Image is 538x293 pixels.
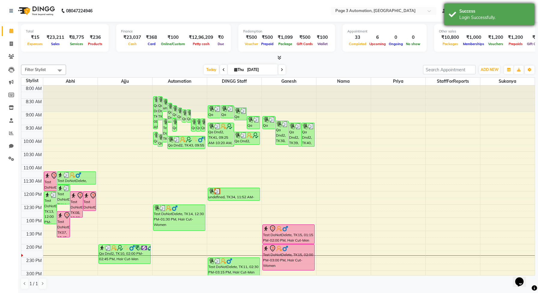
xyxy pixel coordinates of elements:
span: Nama [316,78,371,85]
div: Stylist [21,78,43,84]
span: StaffForReports [426,78,480,85]
div: ₹500 [259,34,275,41]
div: 12:30 PM [23,205,43,211]
div: Test DoNotDelete, TK07, 12:45 PM-01:45 PM, Hair Cut-Women [57,211,70,237]
button: ADD NEW [479,66,500,74]
div: Login Successfully. [459,14,530,21]
div: 0 [404,34,422,41]
div: 6 [368,34,387,41]
div: ₹368 [144,34,159,41]
span: Memberships [461,42,486,46]
div: 33 [347,34,368,41]
span: Upcoming [368,42,387,46]
div: 0 [387,34,404,41]
div: Success [459,8,530,14]
div: Qa Dnd2, TK43, 09:55 AM-10:25 AM, Hair cut Below 12 years (Boy) [168,136,205,149]
div: Qa Dnd2, TK19, 08:45 AM-09:15 AM, Hair cut Below 12 years (Boy) [172,106,177,118]
div: Test DoNotDelete, TK08, 12:00 PM-01:00 PM, Hair Cut-Women [70,192,83,217]
div: 10:00 AM [22,138,43,145]
span: DINGG Staff [207,78,261,85]
div: 2:30 PM [25,258,43,264]
span: Filter Stylist [25,67,46,72]
div: Qa Dnd2, TK33, 09:15 AM-09:45 AM, Hair cut Below 12 years (Boy) [196,119,200,131]
div: ₹12,96,209 [186,34,216,41]
div: ₹0 [216,34,226,41]
div: ₹23,037 [121,34,144,41]
div: 12:00 PM [23,191,43,198]
span: Due [216,42,225,46]
div: Redemption [243,29,330,34]
span: Thu [233,67,245,72]
div: 1:00 PM [25,218,43,224]
span: Online/Custom [159,42,186,46]
div: ₹1,200 [506,34,525,41]
div: Qa Dnd2, TK31, 09:15 AM-09:45 AM, Hair cut Below 12 years (Boy) [172,119,177,131]
input: 2025-09-04 [245,65,275,74]
div: 9:30 AM [25,125,43,131]
div: Test DoNotDelete, TK11, 02:30 PM-03:15 PM, Hair Cut-Men [208,258,260,277]
div: Qa Dnd2, TK10, 02:00 PM-02:45 PM, Hair Cut-Men [99,245,150,264]
div: Qa Dnd2, TK18, 08:25 AM-09:40 AM, Hair Cut By Expert-Men,Hair Cut-Men [153,97,158,129]
div: Test DoNotDelete, TK13, 12:00 PM-01:15 PM, Hair Cut-Men,Hair Cut By Expert-Men [44,192,57,224]
div: Qa Dnd2, TK40, 09:25 AM-10:20 AM, Special Hair Wash- Men [302,123,314,146]
div: Test DoNotDelete, TK15, 02:00 PM-03:00 PM, Hair Cut-Women [263,245,314,270]
div: Qa Dnd2, TK36, 09:45 AM-10:15 AM, Hair cut Below 12 years (Boy) [234,132,260,144]
div: Test DoNotDelete, TK06, 12:00 PM-12:45 PM, Hair Cut-Men [83,192,96,211]
div: Qa Dnd2, TK20, 08:45 AM-09:15 AM, Hair Cut By Expert-Men [208,106,221,118]
div: 11:30 AM [22,178,43,184]
span: Products [86,42,104,46]
span: Gift Cards [295,42,314,46]
span: Sukanya [480,78,535,85]
span: Wallet [316,42,329,46]
div: 11:00 AM [22,165,43,171]
div: Test DoNotDelete, TK14, 11:45 AM-12:30 PM, Hair Cut-Men [57,185,70,204]
span: Prepaid [260,42,275,46]
span: Package [277,42,294,46]
div: Qa Dnd2, TK24, 08:50 AM-09:20 AM, Hair Cut By Expert-Men [177,108,181,120]
div: Total [26,29,104,34]
div: undefined, TK34, 11:52 AM-12:22 PM, Hair Cut-Men [208,188,260,200]
div: Qa Dnd2, TK25, 08:55 AM-09:25 AM, Hair Cut By Expert-Men [182,110,186,122]
div: 2:00 PM [25,244,43,251]
span: Vouchers [487,42,505,46]
span: Completed [347,42,368,46]
div: Qa Dnd2, TK32, 09:15 AM-09:45 AM, Hair cut Below 12 years (Boy) [191,119,195,131]
div: ₹1,200 [486,34,506,41]
span: Petty cash [191,42,211,46]
div: Test DoNotDelete, TK15, 01:15 PM-02:00 PM, Hair Cut-Men [263,225,314,244]
div: Qa Dnd2, TK30, 09:15 AM-09:45 AM, Hair cut Below 12 years (Boy) [201,119,205,131]
iframe: chat widget [513,269,532,287]
span: Expenses [26,42,44,46]
div: 10:30 AM [22,152,43,158]
div: Qa Dnd2, TK37, 09:45 AM-10:15 AM, Hair Cut By Expert-Men [153,132,158,144]
span: Ganesh [262,78,316,85]
div: Test DoNotDelete, TK09, 11:15 AM-12:00 PM, Hair Cut-Men [44,172,57,191]
span: Packages [441,42,460,46]
div: ₹10,800 [439,34,461,41]
div: Test DoNotDelete, TK35, 09:15 AM-10:10 AM, Special Hair Wash- Men [163,119,167,142]
div: 3:00 PM [25,271,43,277]
span: Automation [153,78,207,85]
span: Sales [50,42,61,46]
div: Qa Dnd2, TK29, 09:10 AM-09:40 AM, Hair cut Below 12 years (Boy) [247,116,260,129]
div: ₹23,211 [44,34,67,41]
input: Search Appointment [423,65,476,74]
span: Services [68,42,85,46]
div: 8:00 AM [25,85,43,92]
span: Ajju [98,78,152,85]
div: Appointment [347,29,422,34]
div: 9:00 AM [25,112,43,118]
div: Test DoNotDelete, TK12, 11:15 AM-11:45 AM, Hair Cut By Expert-Men [57,172,96,184]
span: Abhi [43,78,98,85]
div: Qa Dnd2, TK42, 09:50 AM-10:20 AM, Hair cut Below 12 years (Boy) [158,134,162,146]
span: Today [204,65,219,74]
span: ADD NEW [481,67,498,72]
div: Qa Dnd2, TK26, 08:55 AM-09:25 AM, Hair Cut By Expert-Men [187,110,191,122]
div: Qa Dnd2, TK23, 08:25 AM-09:20 AM, Special Hair Wash- Men [158,97,162,120]
div: ₹500 [243,34,259,41]
b: 08047224946 [66,2,92,19]
div: Qa Dnd2, TK28, 09:10 AM-09:40 AM, Hair cut Below 12 years (Boy) [263,116,275,129]
span: No show [404,42,422,46]
span: Priya [371,78,425,85]
div: Qa Dnd2, TK22, 08:50 AM-09:20 AM, Hair cut Below 12 years (Boy) [234,108,247,120]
